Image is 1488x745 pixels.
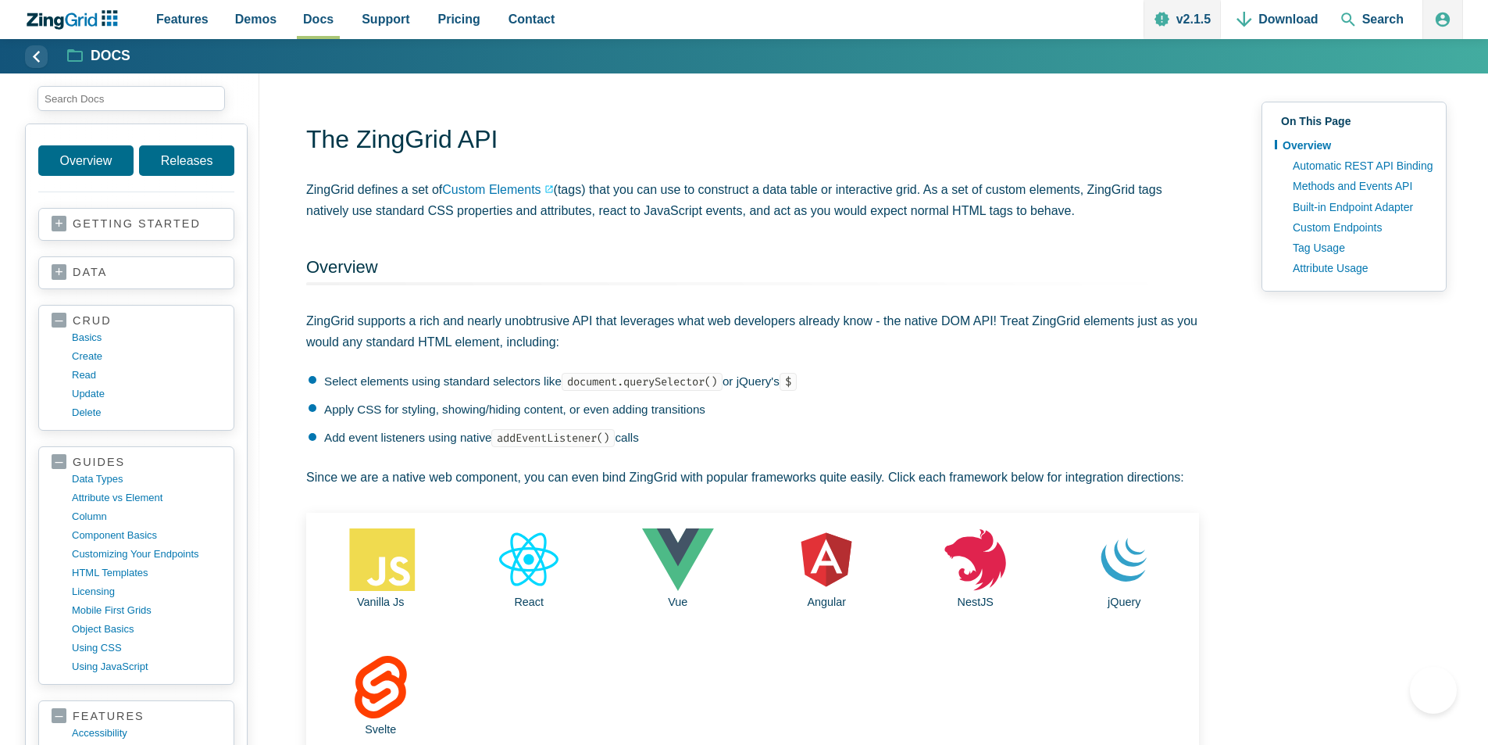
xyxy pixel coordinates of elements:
a: Methods and Events API [1285,176,1433,196]
p: ZingGrid defines a set of (tags) that you can use to construct a data table or interactive grid. ... [306,179,1199,221]
a: Custom Endpoints [1285,217,1433,238]
a: licensing [72,582,221,601]
a: ZingChart Logo. Click to return to the homepage [25,10,126,30]
a: Attribute vs Element [72,489,221,507]
a: Automatic REST API Binding [1285,156,1433,176]
span: Vue [668,596,687,608]
span: Docs [303,9,334,30]
input: search input [37,86,225,111]
strong: Docs [91,49,130,63]
a: getting started [52,217,221,232]
a: column [72,507,221,526]
p: ZingGrid supports a rich and nearly unobtrusive API that leverages what web developers already kn... [306,310,1199,353]
span: Contact [508,9,555,30]
a: mobile first grids [72,601,221,620]
span: Svelte [365,723,396,736]
a: using JavaScript [72,657,221,676]
p: Since we are a native web component, you can even bind ZingGrid with popular frameworks quite eas... [306,467,1199,488]
a: create [72,347,221,366]
a: Overview [38,145,134,176]
span: Angular [807,596,846,608]
a: jQuery [1050,513,1200,625]
a: Overview [1275,135,1433,156]
a: using CSS [72,639,221,657]
a: React [455,513,605,625]
code: addEventListener() [491,429,615,447]
iframe: Toggle Customer Support [1410,667,1457,714]
span: React [514,596,544,608]
a: crud [52,313,221,328]
a: guides [52,455,221,470]
a: features [52,709,221,724]
a: Releases [139,145,234,176]
a: data [52,265,221,281]
span: Demos [235,9,277,30]
span: Vanilla Js [357,596,405,608]
a: object basics [72,620,221,639]
a: Built-in Endpoint Adapter [1285,197,1433,217]
a: NestJS [901,513,1051,625]
a: accessibility [72,724,221,743]
a: HTML templates [72,564,221,582]
h1: The ZingGrid API [306,124,1199,159]
a: read [72,366,221,385]
a: data types [72,470,221,489]
a: customizing your endpoints [72,545,221,564]
a: Custom Elements [442,179,553,200]
a: component basics [72,526,221,545]
a: delete [72,403,221,422]
li: Add event listeners using native calls [309,428,1199,447]
span: NestJS [958,596,994,608]
a: Tag Usage [1285,238,1433,258]
a: Vue [603,513,753,625]
a: Overview [306,257,378,277]
a: Attribute Usage [1285,258,1433,278]
span: Support [362,9,409,30]
a: Angular [752,513,902,625]
span: Features [156,9,209,30]
a: update [72,385,221,403]
a: Vanilla Js [306,513,455,625]
code: document.querySelector() [562,373,723,391]
a: basics [72,328,221,347]
li: Apply CSS for styling, showing/hiding content, or even adding transitions [309,400,1199,419]
li: Select elements using standard selectors like or jQuery's [309,372,1199,391]
a: Docs [68,47,130,66]
span: Pricing [438,9,480,30]
code: $ [780,373,797,391]
span: jQuery [1108,596,1140,608]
